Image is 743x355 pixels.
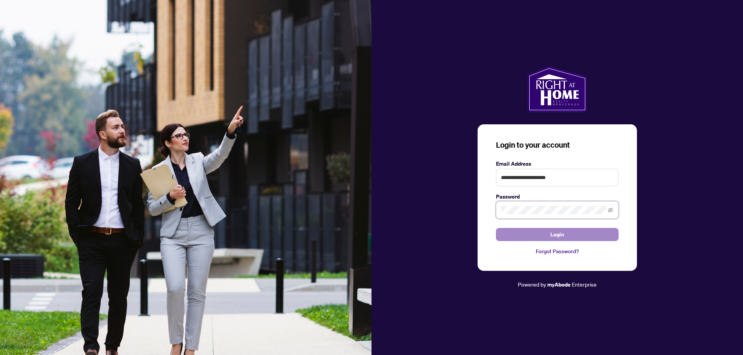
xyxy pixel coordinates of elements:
[608,207,613,213] span: eye-invisible
[496,160,619,168] label: Email Address
[496,192,619,201] label: Password
[496,140,619,150] h3: Login to your account
[550,228,564,241] span: Login
[547,280,571,289] a: myAbode
[496,247,619,256] a: Forgot Password?
[572,281,597,288] span: Enterprise
[496,228,619,241] button: Login
[518,281,546,288] span: Powered by
[527,66,587,112] img: ma-logo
